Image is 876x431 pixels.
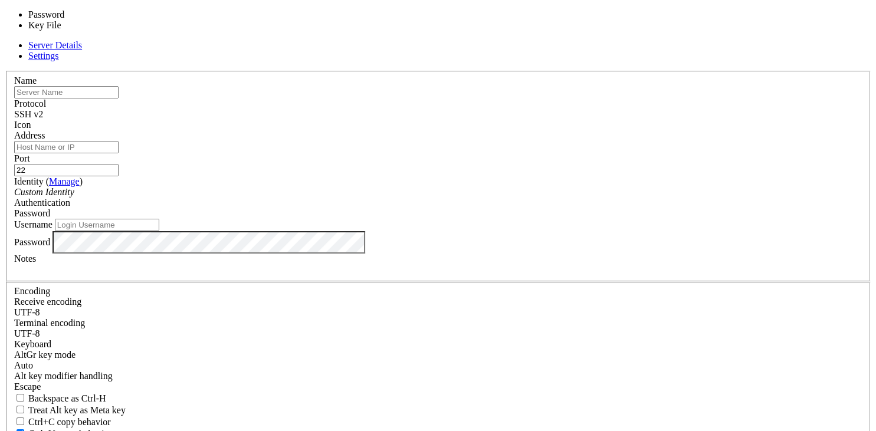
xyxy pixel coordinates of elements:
[14,176,83,186] label: Identity
[14,339,51,349] label: Keyboard
[28,417,111,427] span: Ctrl+C copy behavior
[28,9,126,20] li: Password
[14,405,126,415] label: Whether the Alt key acts as a Meta key or as a distinct Alt key.
[14,75,37,85] label: Name
[14,98,46,108] label: Protocol
[14,198,70,208] label: Authentication
[17,417,24,425] input: Ctrl+C copy behavior
[14,208,862,219] div: Password
[14,109,862,120] div: SSH v2
[14,371,113,381] label: Controls how the Alt key is handled. Escape: Send an ESC prefix. 8-Bit: Add 128 to the typed char...
[28,40,82,50] a: Server Details
[14,219,53,229] label: Username
[14,86,119,98] input: Server Name
[14,328,40,338] span: UTF-8
[14,187,862,198] div: Custom Identity
[28,393,106,403] span: Backspace as Ctrl-H
[17,394,24,402] input: Backspace as Ctrl-H
[28,51,59,61] a: Settings
[14,164,119,176] input: Port Number
[14,254,36,264] label: Notes
[14,381,41,391] span: Escape
[14,318,85,328] label: The default terminal encoding. ISO-2022 enables character map translations (like graphics maps). ...
[14,236,50,246] label: Password
[14,120,31,130] label: Icon
[14,109,43,119] span: SSH v2
[14,350,76,360] label: Set the expected encoding for data received from the host. If the encodings do not match, visual ...
[14,393,106,403] label: If true, the backspace should send BS ('\x08', aka ^H). Otherwise the backspace key should send '...
[28,20,126,31] li: Key File
[55,219,159,231] input: Login Username
[14,307,40,317] span: UTF-8
[14,360,862,371] div: Auto
[14,208,50,218] span: Password
[14,307,862,318] div: UTF-8
[14,130,45,140] label: Address
[14,328,862,339] div: UTF-8
[14,360,33,370] span: Auto
[14,153,30,163] label: Port
[14,381,862,392] div: Escape
[14,286,50,296] label: Encoding
[46,176,83,186] span: ( )
[14,187,74,197] i: Custom Identity
[14,141,119,153] input: Host Name or IP
[17,406,24,413] input: Treat Alt key as Meta key
[14,417,111,427] label: Ctrl-C copies if true, send ^C to host if false. Ctrl-Shift-C sends ^C to host if true, copies if...
[28,405,126,415] span: Treat Alt key as Meta key
[49,176,80,186] a: Manage
[14,297,81,307] label: Set the expected encoding for data received from the host. If the encodings do not match, visual ...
